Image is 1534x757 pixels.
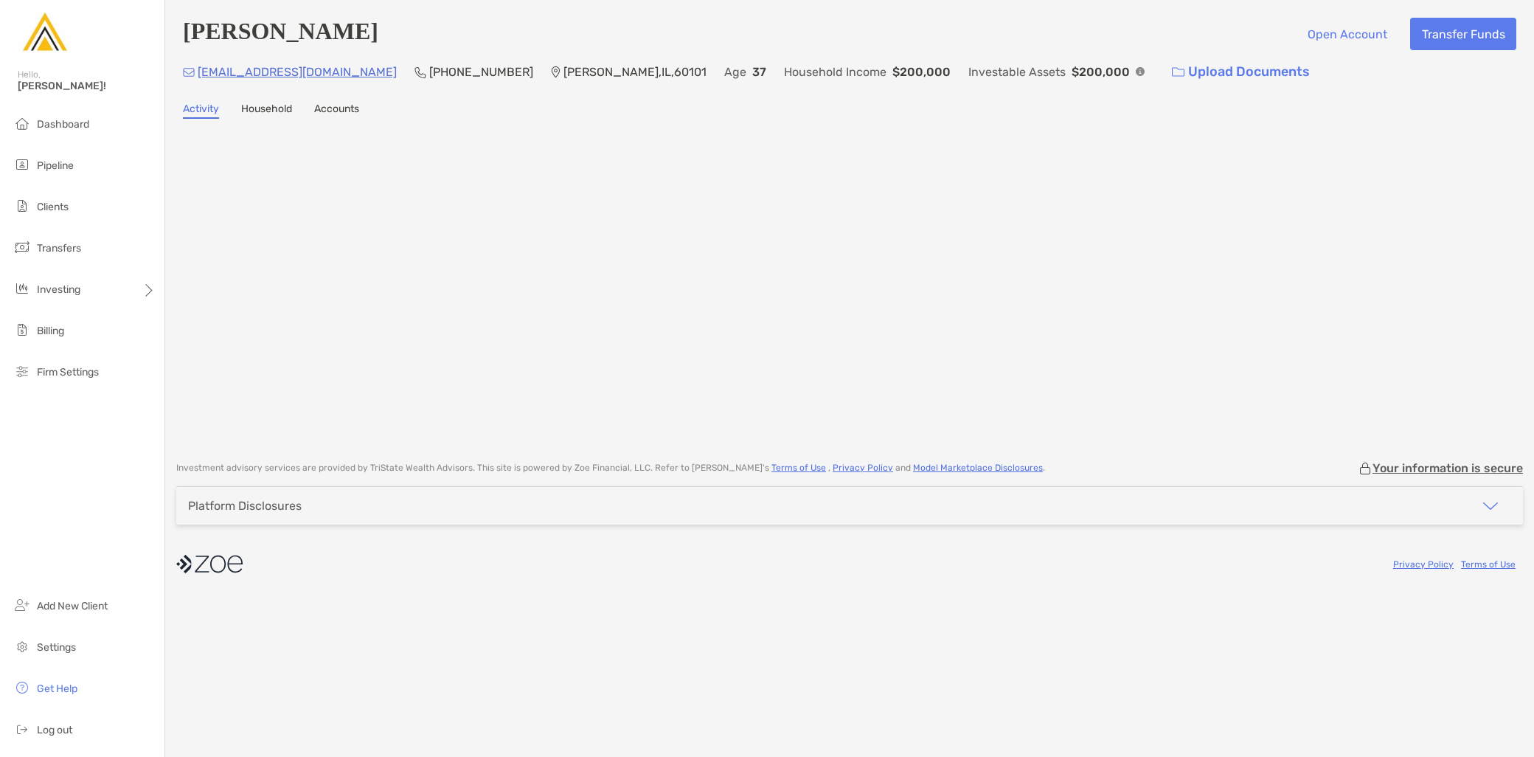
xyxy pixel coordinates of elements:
[724,63,746,81] p: Age
[13,679,31,696] img: get-help icon
[1162,56,1319,88] a: Upload Documents
[13,637,31,655] img: settings icon
[1410,18,1516,50] button: Transfer Funds
[18,6,71,59] img: Zoe Logo
[1482,497,1499,515] img: icon arrow
[892,63,951,81] p: $200,000
[37,201,69,213] span: Clients
[414,66,426,78] img: Phone Icon
[18,80,156,92] span: [PERSON_NAME]!
[551,66,560,78] img: Location Icon
[833,463,893,473] a: Privacy Policy
[1393,559,1454,570] a: Privacy Policy
[37,682,77,695] span: Get Help
[37,118,89,131] span: Dashboard
[752,63,766,81] p: 37
[429,63,533,81] p: [PHONE_NUMBER]
[183,103,219,119] a: Activity
[37,325,64,337] span: Billing
[563,63,707,81] p: [PERSON_NAME] , IL , 60101
[37,242,81,255] span: Transfers
[176,547,243,581] img: company logo
[1072,63,1130,81] p: $200,000
[37,724,72,736] span: Log out
[13,720,31,738] img: logout icon
[37,159,74,172] span: Pipeline
[13,156,31,173] img: pipeline icon
[37,283,80,296] span: Investing
[771,463,826,473] a: Terms of Use
[37,600,108,612] span: Add New Client
[1172,67,1184,77] img: button icon
[198,63,397,81] p: [EMAIL_ADDRESS][DOMAIN_NAME]
[13,197,31,215] img: clients icon
[37,641,76,654] span: Settings
[13,362,31,380] img: firm-settings icon
[183,68,195,77] img: Email Icon
[314,103,359,119] a: Accounts
[13,280,31,297] img: investing icon
[13,114,31,132] img: dashboard icon
[968,63,1066,81] p: Investable Assets
[1296,18,1398,50] button: Open Account
[784,63,886,81] p: Household Income
[183,18,378,50] h4: [PERSON_NAME]
[188,499,302,513] div: Platform Disclosures
[13,321,31,339] img: billing icon
[176,463,1045,474] p: Investment advisory services are provided by TriState Wealth Advisors . This site is powered by Z...
[1372,461,1523,475] p: Your information is secure
[1136,67,1145,76] img: Info Icon
[241,103,292,119] a: Household
[13,238,31,256] img: transfers icon
[37,366,99,378] span: Firm Settings
[1461,559,1516,570] a: Terms of Use
[13,596,31,614] img: add_new_client icon
[913,463,1043,473] a: Model Marketplace Disclosures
